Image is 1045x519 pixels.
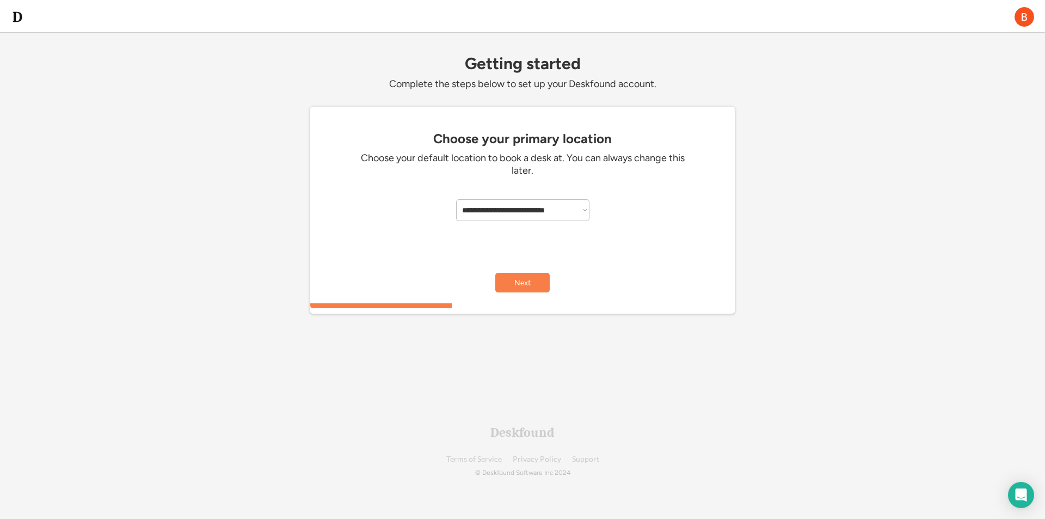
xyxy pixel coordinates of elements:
a: Support [572,455,599,463]
img: ACg8ocJh1UfUgbOBBj0vAwvSWxQ-StQ917HnhQvR0eovhhrkkFb8Jw=s96-c [1015,7,1034,27]
button: Next [495,273,550,292]
img: d-whitebg.png [11,10,24,23]
a: Terms of Service [446,455,502,463]
div: Complete the steps below to set up your Deskfound account. [310,78,735,90]
div: Getting started [310,54,735,72]
div: 33.3333333333333% [312,303,737,308]
a: Privacy Policy [513,455,561,463]
div: Open Intercom Messenger [1008,482,1034,508]
div: Choose your default location to book a desk at. You can always change this later. [359,152,686,178]
div: Deskfound [490,426,555,439]
div: Choose your primary location [316,131,729,146]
